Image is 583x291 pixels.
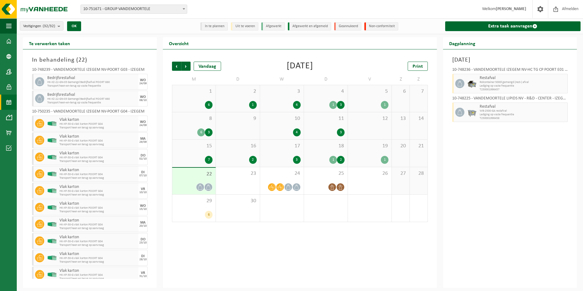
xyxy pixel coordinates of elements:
[348,74,392,85] td: V
[293,101,301,109] div: 4
[337,128,345,136] div: 3
[59,252,137,257] span: Vlak karton
[140,78,146,82] div: WO
[43,24,55,28] count: (32/32)
[139,258,147,261] div: 28/10
[480,113,566,117] span: Lediging op vaste frequentie
[413,170,424,177] span: 28
[59,277,137,281] span: Transport heen en terug op aanvraag
[480,81,566,84] span: Rolcontainer 5000l gemengd (rest-) afval
[307,115,345,122] span: 11
[175,88,213,95] span: 1
[480,109,566,113] span: WB-2500-GA restafval
[139,124,147,127] div: 24/09
[59,235,137,240] span: Vlak karton
[59,122,137,126] span: HK-XP-30-G vlak karton POORT G04
[175,115,213,122] span: 8
[140,204,146,208] div: WO
[59,185,137,189] span: Vlak karton
[141,238,145,241] div: DO
[47,256,56,260] img: HK-XP-30-GN-00
[197,128,205,136] div: 6
[141,187,145,191] div: VR
[59,117,137,122] span: Vlak karton
[59,240,137,243] span: HK-XP-30-G vlak karton POORT G04
[231,22,258,31] li: Uit te voeren
[59,151,137,156] span: Vlak karton
[59,243,137,247] span: Transport heen en terug op aanvraag
[32,56,148,65] h3: In behandeling ( )
[59,273,137,277] span: HK-XP-30-G vlak karton POORT G04
[263,143,301,149] span: 17
[480,84,566,88] span: Lediging op vaste frequentie
[141,171,145,174] div: DI
[23,22,55,31] span: Vestigingen
[140,221,145,225] div: MA
[59,260,137,264] span: Transport heen en terug op aanvraag
[413,115,424,122] span: 14
[351,143,388,149] span: 19
[139,225,147,228] div: 20/10
[263,88,301,95] span: 3
[205,101,213,109] div: 6
[47,222,56,227] img: HK-XP-30-GN-00
[172,74,216,85] td: M
[47,239,56,243] img: HK-XP-30-GN-00
[413,88,424,95] span: 7
[59,268,137,273] span: Vlak karton
[59,210,137,214] span: Transport heen en terug op aanvraag
[467,79,477,88] img: WB-5000-GAL-GY-01
[452,56,568,65] h3: [DATE]
[395,88,406,95] span: 6
[59,257,137,260] span: HK-XP-30-G vlak karton POORT G04
[181,62,191,71] span: Volgende
[219,115,256,122] span: 9
[395,115,406,122] span: 13
[141,154,145,157] div: DO
[23,37,76,49] h2: Te verwerken taken
[351,88,388,95] span: 5
[381,156,388,164] div: 1
[47,172,56,176] img: HK-XP-30-GN-00
[410,74,428,85] td: Z
[47,92,137,97] span: Bedrijfsrestafval
[200,22,228,31] li: In te plannen
[175,198,213,204] span: 29
[443,37,481,49] h2: Dagplanning
[59,134,137,139] span: Vlak karton
[47,121,56,126] img: HK-XP-30-GN-00
[219,143,256,149] span: 16
[59,227,137,230] span: Transport heen en terug op aanvraag
[480,76,566,81] span: Restafval
[175,171,213,178] span: 22
[59,223,137,227] span: HK-XP-30-G vlak karton POORT G04
[293,156,301,164] div: 3
[307,143,345,149] span: 18
[194,62,221,71] div: Vandaag
[260,74,304,85] td: W
[219,198,256,204] span: 30
[81,5,187,13] span: 10-751671 - GROUP VANDEMOORTELE
[480,117,566,120] span: T250001996458
[59,160,137,163] span: Transport heen en terug op aanvraag
[47,138,56,143] img: HK-XP-30-GN-00
[59,156,137,160] span: HK-XP-30-G vlak karton POORT G04
[59,126,137,130] span: Transport heen en terug op aanvraag
[59,218,137,223] span: Vlak karton
[216,74,260,85] td: D
[20,21,63,31] button: Vestigingen(32/32)
[175,143,213,149] span: 15
[351,115,388,122] span: 12
[141,254,145,258] div: DI
[219,88,256,95] span: 2
[392,74,410,85] td: Z
[307,88,345,95] span: 4
[67,21,81,31] button: OK
[139,191,147,194] div: 10/10
[337,156,345,164] div: 2
[141,271,145,275] div: VR
[139,174,147,177] div: 07/10
[337,101,345,109] div: 3
[47,81,137,84] span: HK-XZ-22-GN-03 Gemengd Bedrijfsafval POORT 660
[261,22,285,31] li: Afgewerkt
